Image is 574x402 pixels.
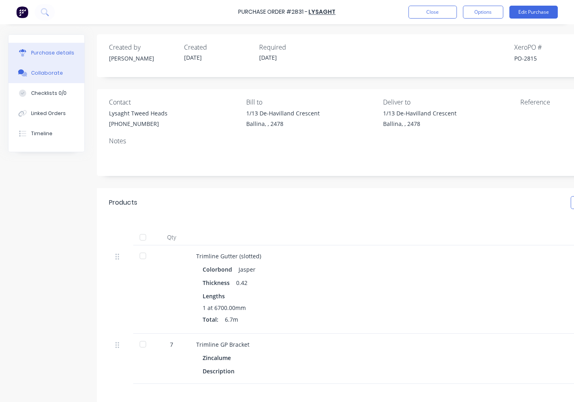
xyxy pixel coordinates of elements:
[509,6,558,19] button: Edit Purchase
[184,42,253,52] div: Created
[31,110,66,117] div: Linked Orders
[246,109,320,117] div: 1/13 De-Havilland Crescent
[203,315,218,324] span: Total:
[31,69,63,77] div: Collaborate
[383,109,457,117] div: 1/13 De-Havilland Crescent
[31,130,52,137] div: Timeline
[109,97,240,107] div: Contact
[463,6,503,19] button: Options
[409,6,457,19] button: Close
[109,42,178,52] div: Created by
[383,119,457,128] div: Ballina, , 2478
[309,8,336,16] a: Lysaght
[203,277,236,289] div: Thickness
[8,43,84,63] button: Purchase details
[203,365,241,377] div: Description
[246,97,377,107] div: Bill to
[203,264,235,275] div: Colorbond
[203,352,234,364] div: Zincalume
[109,198,137,207] div: Products
[225,315,238,324] span: 6.7m
[8,124,84,144] button: Timeline
[8,103,84,124] button: Linked Orders
[203,292,225,300] span: Lengths
[8,83,84,103] button: Checklists 0/0
[153,229,190,245] div: Qty
[236,277,247,289] div: 0.42
[239,8,308,17] div: Purchase Order #2831 -
[160,340,183,349] div: 7
[8,63,84,83] button: Collaborate
[16,6,28,18] img: Factory
[109,119,168,128] div: [PHONE_NUMBER]
[31,49,74,57] div: Purchase details
[383,97,515,107] div: Deliver to
[239,264,256,275] div: Jasper
[31,90,67,97] div: Checklists 0/0
[203,304,246,312] span: 1 at 6700.00mm
[109,54,178,63] div: [PERSON_NAME]
[246,119,320,128] div: Ballina, , 2478
[109,109,168,117] div: Lysaght Tweed Heads
[259,42,328,52] div: Required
